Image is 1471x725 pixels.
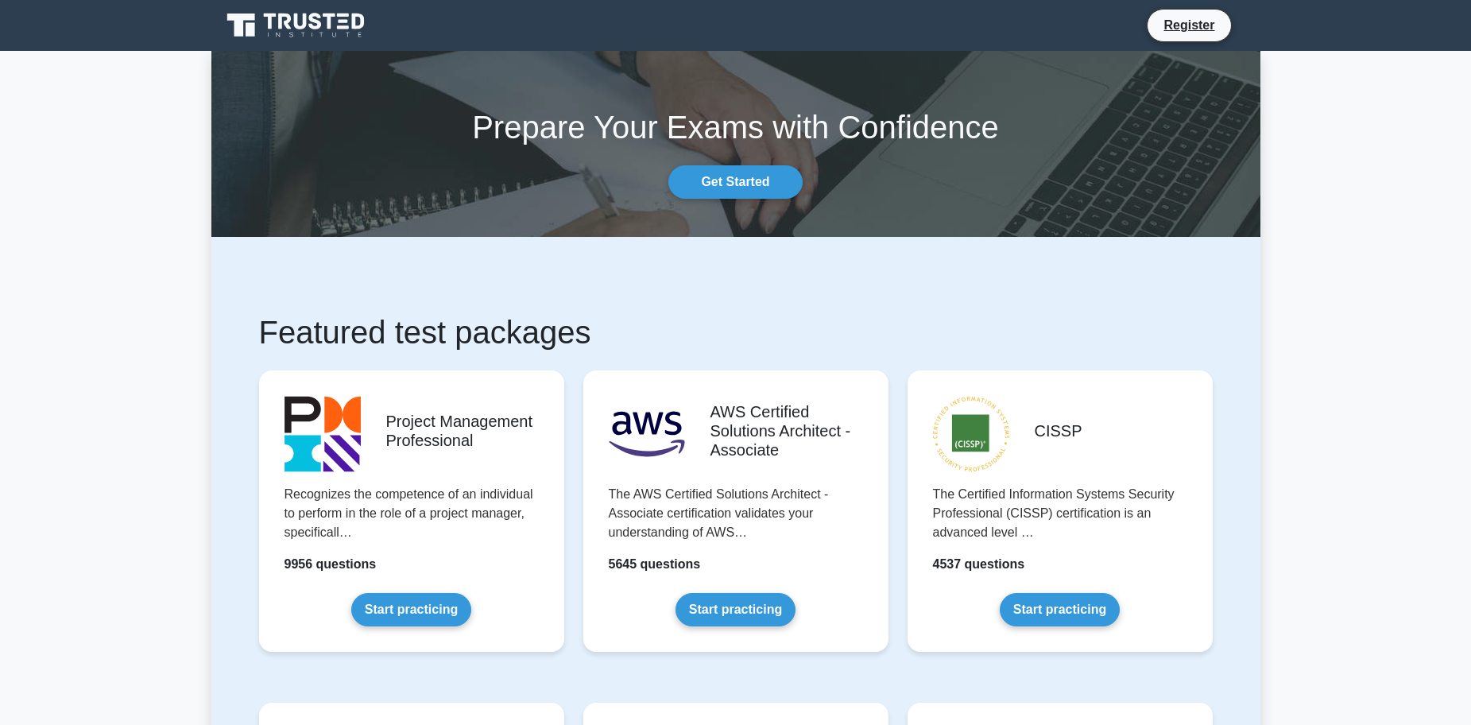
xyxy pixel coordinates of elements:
[259,313,1213,351] h1: Featured test packages
[211,108,1260,146] h1: Prepare Your Exams with Confidence
[1154,15,1224,35] a: Register
[1000,593,1120,626] a: Start practicing
[351,593,471,626] a: Start practicing
[668,165,802,199] a: Get Started
[675,593,796,626] a: Start practicing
